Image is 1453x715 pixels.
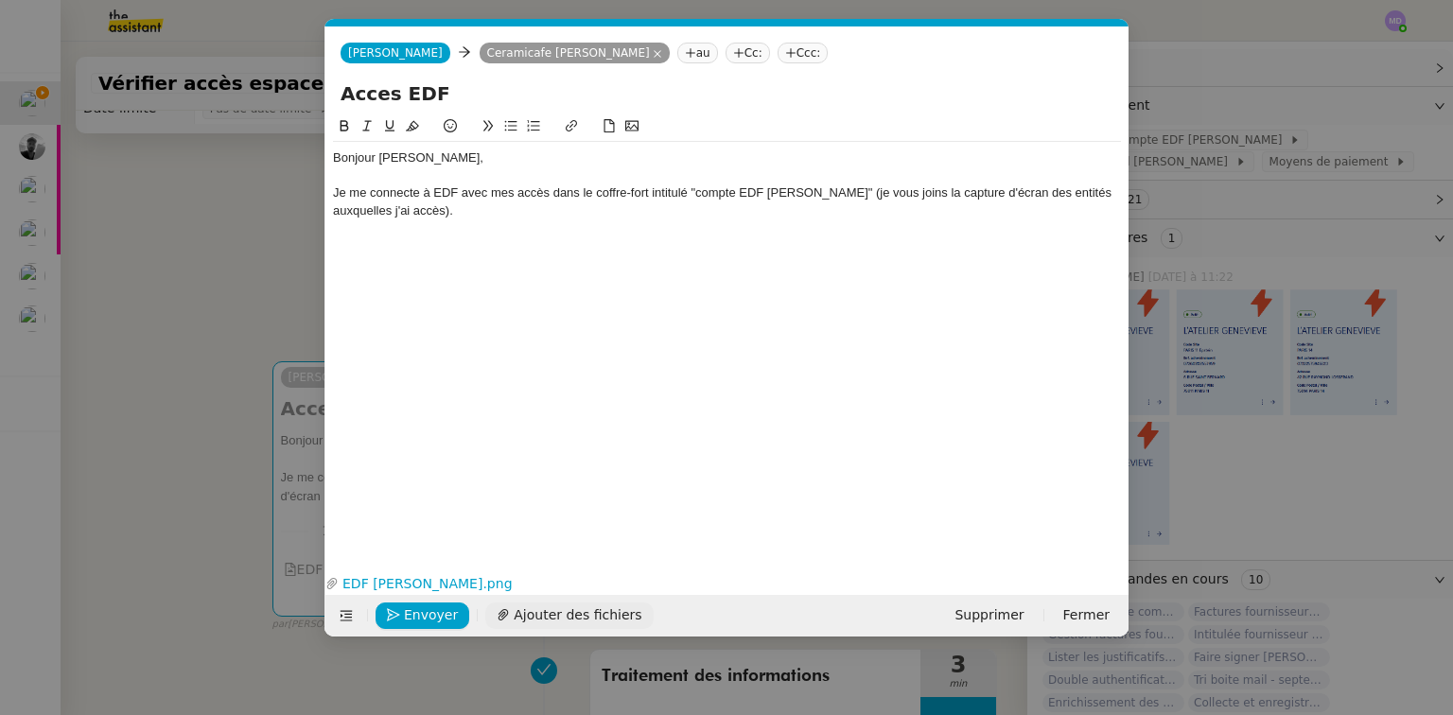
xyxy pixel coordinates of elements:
[485,602,653,629] button: Ajouter des fichiers
[339,573,1087,595] a: EDF [PERSON_NAME].png
[514,604,641,626] span: Ajouter des fichiers
[333,184,1121,219] div: Je me connecte à EDF avec mes accès dans le coffre-fort intitulé "compte EDF [PERSON_NAME]" (je v...
[677,43,718,63] nz-tag: au
[404,604,458,626] span: Envoyer
[1052,602,1121,629] button: Fermer
[943,602,1035,629] button: Supprimer
[954,604,1024,626] span: Supprimer
[348,46,443,60] span: [PERSON_NAME]
[341,79,1113,108] input: Subject
[480,43,670,63] nz-tag: Ceramicafe [PERSON_NAME]
[1063,604,1110,626] span: Fermer
[333,149,1121,166] div: Bonjour [PERSON_NAME],
[726,43,770,63] nz-tag: Cc:
[376,602,469,629] button: Envoyer
[778,43,829,63] nz-tag: Ccc:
